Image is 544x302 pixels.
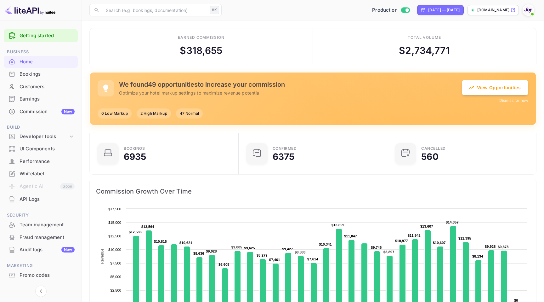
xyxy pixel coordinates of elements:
[100,248,105,264] text: Revenue
[20,58,75,66] div: Home
[108,234,121,238] text: $12,500
[472,254,483,258] text: $8,134
[4,262,78,269] span: Marketing
[319,242,332,246] text: $10,341
[193,252,204,255] text: $8,636
[4,219,78,230] a: Team management
[4,143,78,155] div: UI Components
[370,7,412,14] div: Switch to Sandbox mode
[4,212,78,219] span: Security
[273,147,297,150] div: Confirmed
[119,90,462,96] p: Optimize your hotel markup settings to maximize revenue potential
[178,35,224,40] div: Earned commission
[4,244,78,255] a: Audit logsNew
[119,81,462,88] h5: We found 49 opportunities to increase your commission
[5,5,55,15] img: LiteAPI logo
[383,250,394,254] text: $8,897
[4,193,78,205] a: API Logs
[4,124,78,131] span: Build
[20,170,75,177] div: Whitelabel
[462,80,528,95] button: View Opportunities
[4,56,78,67] a: Home
[273,152,295,161] div: 6375
[176,111,203,116] span: 47 Normal
[421,147,446,150] div: CANCELLED
[20,196,75,203] div: API Logs
[331,223,344,227] text: $13,859
[4,106,78,118] div: CommissionNew
[4,143,78,154] a: UI Components
[210,6,219,14] div: ⌘K
[96,186,530,196] span: Commission Growth Over Time
[4,81,78,93] div: Customers
[499,98,528,103] button: Dismiss for now
[4,56,78,68] div: Home
[4,68,78,80] a: Bookings
[110,288,121,292] text: $2,500
[20,96,75,103] div: Earnings
[282,247,293,251] text: $9,427
[98,111,132,116] span: 0 Low Markup
[4,93,78,105] a: Earnings
[4,168,78,180] div: Whitelabel
[344,234,357,238] text: $11,847
[420,224,433,228] text: $13,607
[180,44,222,58] div: $ 318,655
[20,234,75,241] div: Fraud management
[108,221,121,224] text: $15,000
[4,49,78,55] span: Business
[137,111,171,116] span: 2 High Markup
[257,253,268,257] text: $8,279
[372,7,398,14] span: Production
[421,152,438,161] div: 560
[4,81,78,92] a: Customers
[523,5,533,15] img: With Joy
[4,168,78,179] a: Whitelabel
[218,263,229,266] text: $6,609
[295,250,306,254] text: $8,883
[395,239,408,243] text: $10,977
[110,275,121,279] text: $5,000
[35,286,47,297] button: Collapse navigation
[307,257,318,261] text: $7,614
[110,261,121,265] text: $7,500
[141,225,155,229] text: $13,564
[477,7,509,13] p: [DOMAIN_NAME]
[102,4,207,16] input: Search (e.g. bookings, documentation)
[371,246,382,249] text: $9,746
[20,108,75,115] div: Commission
[108,207,121,211] text: $17,500
[20,32,75,39] a: Getting started
[20,158,75,165] div: Performance
[498,245,509,249] text: $9,878
[4,269,78,281] a: Promo codes
[399,44,450,58] div: $ 2,734,771
[124,152,146,161] div: 6935
[20,145,75,153] div: UI Components
[408,35,441,40] div: Total volume
[108,248,121,252] text: $10,000
[4,231,78,243] a: Fraud management
[269,258,280,262] text: $7,461
[61,109,75,114] div: New
[20,71,75,78] div: Bookings
[4,244,78,256] div: Audit logsNew
[20,246,75,253] div: Audit logs
[446,220,459,224] text: $14,357
[408,234,421,237] text: $11,942
[129,230,142,234] text: $12,588
[20,83,75,90] div: Customers
[124,147,145,150] div: Bookings
[244,246,255,250] text: $9,625
[4,219,78,231] div: Team management
[206,249,217,253] text: $9,028
[179,241,192,245] text: $10,621
[4,106,78,117] a: CommissionNew
[4,131,78,142] div: Developer tools
[154,240,167,243] text: $10,815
